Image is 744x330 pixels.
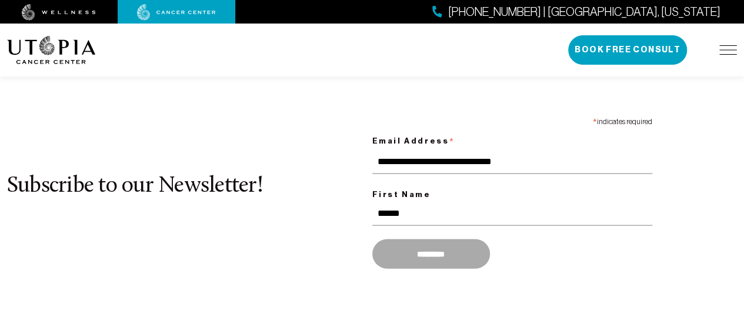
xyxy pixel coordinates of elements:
img: cancer center [137,4,216,21]
img: icon-hamburger [719,45,737,55]
a: [PHONE_NUMBER] | [GEOGRAPHIC_DATA], [US_STATE] [432,4,720,21]
button: Book Free Consult [568,35,687,65]
div: indicates required [372,112,653,129]
img: wellness [22,4,96,21]
h2: Subscribe to our Newsletter! [7,174,372,199]
span: [PHONE_NUMBER] | [GEOGRAPHIC_DATA], [US_STATE] [448,4,720,21]
img: logo [7,36,96,64]
label: First Name [372,188,653,202]
label: Email Address [372,129,653,150]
